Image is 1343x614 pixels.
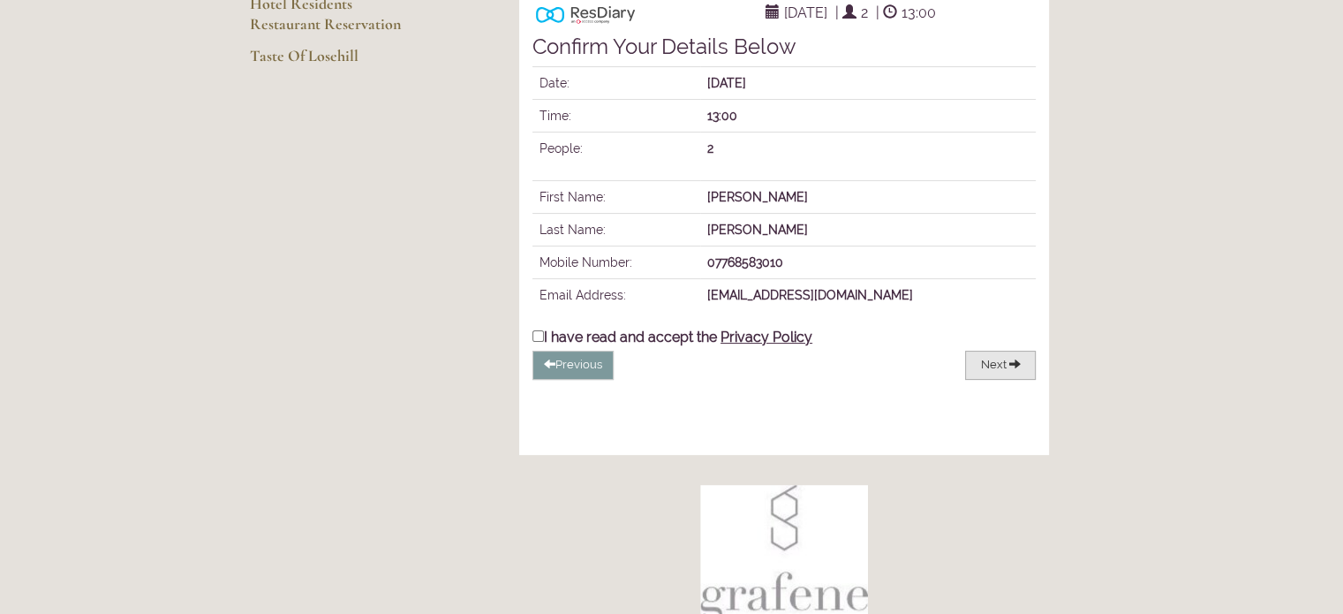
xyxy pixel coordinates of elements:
[532,181,700,214] td: First Name:
[707,255,783,269] b: 07768583010
[707,141,713,155] strong: 2
[532,246,700,279] td: Mobile Number:
[981,358,1007,371] span: Next
[532,35,1036,58] h4: Confirm Your Details Below
[835,4,839,21] span: |
[707,223,808,237] b: [PERSON_NAME]
[532,214,700,246] td: Last Name:
[707,76,746,90] strong: [DATE]
[532,67,700,100] td: Date:
[250,46,419,78] a: Taste Of Losehill
[532,351,614,380] button: Previous
[532,330,544,342] input: I have read and accept the Privacy Policy
[707,190,808,204] b: [PERSON_NAME]
[721,329,812,345] span: Privacy Policy
[532,133,700,165] td: People:
[532,327,812,345] label: I have read and accept the
[532,279,700,312] td: Email Address:
[965,351,1036,380] button: Next
[876,4,879,21] span: |
[532,100,700,133] td: Time:
[707,288,913,302] b: [EMAIL_ADDRESS][DOMAIN_NAME]
[707,109,737,123] strong: 13:00
[536,2,635,27] img: Powered by ResDiary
